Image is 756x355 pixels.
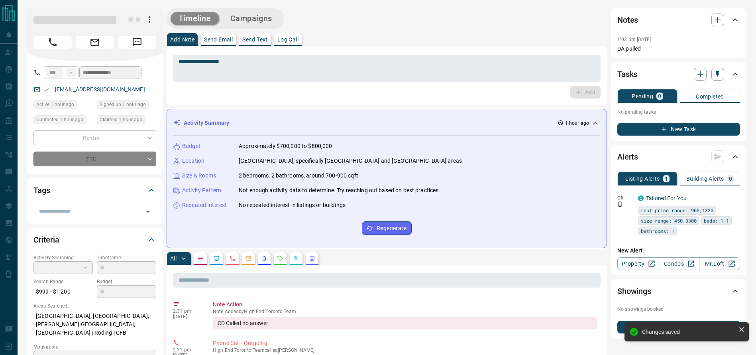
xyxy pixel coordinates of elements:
[658,93,661,99] p: 0
[44,87,49,93] svg: Email Valid
[213,300,597,309] p: Note Action
[362,221,412,235] button: Regenerate
[239,142,332,150] p: Approximately $700,000 to $800,000
[617,150,638,163] h2: Alerts
[617,285,651,298] h2: Showings
[33,152,156,166] div: TBD
[617,194,633,201] p: Off
[239,201,346,209] p: No repeated interest in listings or buildings
[173,314,201,319] p: [DATE]
[33,254,93,261] p: Actively Searching:
[617,247,740,255] p: New Alert:
[632,93,653,99] p: Pending
[261,255,267,262] svg: Listing Alerts
[665,176,668,181] p: 1
[97,100,156,111] div: Mon Sep 15 2025
[97,254,156,261] p: Timeframe:
[173,308,201,314] p: 2:31 pm
[617,10,740,30] div: Notes
[213,339,597,347] p: Phone Call - Outgoing
[33,310,156,339] p: [GEOGRAPHIC_DATA], [GEOGRAPHIC_DATA], [PERSON_NAME][GEOGRAPHIC_DATA], [GEOGRAPHIC_DATA] | Roding ...
[641,217,697,225] span: size range: 450,3300
[173,347,201,353] p: 2:31 pm
[33,285,93,298] p: $999 - $1,200
[173,116,600,130] div: Activity Summary1 hour ago
[293,255,299,262] svg: Opportunities
[142,206,153,217] button: Open
[625,176,660,181] p: Listing Alerts
[36,116,83,124] span: Contacted 1 hour ago
[33,302,156,310] p: Areas Searched:
[729,176,732,181] p: 0
[642,329,735,335] div: Changes saved
[184,119,229,127] p: Activity Summary
[699,257,740,270] a: Mr.Loft
[704,217,729,225] span: beds: 1-1
[222,12,280,25] button: Campaigns
[33,36,72,49] span: Call
[617,106,740,118] p: No pending tasks
[33,100,93,111] div: Mon Sep 15 2025
[100,101,146,108] span: Signed up 1 hour ago
[179,58,595,79] textarea: To enrich screen reader interactions, please activate Accessibility in Grammarly extension settings
[182,201,227,209] p: Repeated Interest
[617,65,740,84] div: Tasks
[239,172,358,180] p: 2 bedrooms, 2 bathrooms, around 700-900 sqft
[638,195,644,201] div: condos.ca
[33,130,156,145] div: Renter
[100,116,142,124] span: Claimed 1 hour ago
[696,94,724,99] p: Completed
[197,255,204,262] svg: Notes
[641,206,713,214] span: rent price range: 900,1320
[686,176,724,181] p: Building Alerts
[617,201,623,207] svg: Push Notification Only
[617,257,658,270] a: Property
[33,181,156,200] div: Tags
[170,256,177,261] p: All
[33,115,93,126] div: Mon Sep 15 2025
[170,37,194,42] p: Add Note
[171,12,219,25] button: Timeline
[641,227,674,235] span: bathrooms: 1
[617,14,638,26] h2: Notes
[76,36,114,49] span: Email
[182,157,204,165] p: Location
[118,36,156,49] span: Message
[33,278,93,285] p: Search Range:
[204,37,233,42] p: Send Email
[182,142,200,150] p: Budget
[33,184,50,197] h2: Tags
[97,278,156,285] p: Budget:
[277,37,298,42] p: Log Call
[617,123,740,136] button: New Task
[309,255,315,262] svg: Agent Actions
[55,86,145,93] a: [EMAIL_ADDRESS][DOMAIN_NAME]
[277,255,283,262] svg: Requests
[617,147,740,166] div: Alerts
[617,37,651,42] p: 1:03 pm [DATE]
[646,195,687,201] a: Tailored For You
[229,255,236,262] svg: Calls
[617,321,740,333] button: New Showing
[182,186,221,195] p: Activity Pattern
[36,101,74,108] span: Active 1 hour ago
[239,186,440,195] p: Not enough activity data to determine. Try reaching out based on best practices.
[213,255,220,262] svg: Lead Browsing Activity
[617,306,740,313] p: No showings booked
[565,120,589,127] p: 1 hour ago
[617,45,740,53] p: DA pulled
[33,343,156,351] p: Motivation:
[97,115,156,126] div: Mon Sep 15 2025
[213,347,597,353] p: High End Toronto Team called [PERSON_NAME]
[182,172,216,180] p: Size & Rooms
[213,317,597,329] div: CD Called no answer
[242,37,268,42] p: Send Text
[33,230,156,249] div: Criteria
[617,282,740,301] div: Showings
[239,157,462,165] p: [GEOGRAPHIC_DATA], specifically [GEOGRAPHIC_DATA] and [GEOGRAPHIC_DATA] areas
[658,257,699,270] a: Condos
[33,233,59,246] h2: Criteria
[245,255,251,262] svg: Emails
[213,309,597,314] p: Note Added by High End Toronto Team
[617,68,637,81] h2: Tasks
